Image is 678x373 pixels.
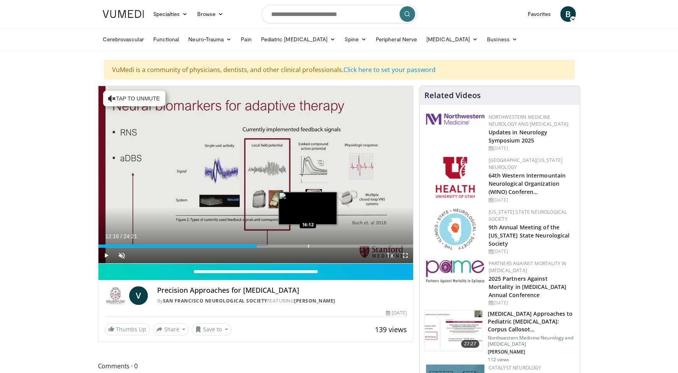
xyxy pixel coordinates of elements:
div: Progress Bar [98,245,413,248]
div: [DATE] [488,299,573,306]
img: image.jpeg [279,192,337,225]
div: VuMedi is a community of physicians, dentists, and other clinical professionals. [104,60,575,79]
a: Partners Against Mortality in [MEDICAL_DATA] [488,260,566,274]
img: 6562933f-cf93-4e3f-abfe-b516852043b8.150x105_q85_crop-smart_upscale.jpg [425,310,482,351]
p: Northwestern Medicine Neurology and [MEDICAL_DATA] [487,335,575,347]
a: Northwestern Medicine Neurology and [MEDICAL_DATA] [488,114,568,127]
a: Updates in Neurology Symposium 2025 [488,128,547,144]
p: [PERSON_NAME] [487,349,575,355]
a: Specialties [149,6,193,22]
img: 71a8b48c-8850-4916-bbdd-e2f3ccf11ef9.png.150x105_q85_autocrop_double_scale_upscale_version-0.2.png [434,209,476,250]
h4: Precision Approaches for [MEDICAL_DATA] [157,286,407,295]
a: Cerebrovascular [98,32,149,47]
img: f6362829-b0a3-407d-a044-59546adfd345.png.150x105_q85_autocrop_double_scale_upscale_version-0.2.png [436,157,475,198]
a: Thumbs Up [105,323,150,335]
button: Playback Rate [382,248,398,263]
div: [DATE] [386,310,407,317]
button: Fullscreen [398,248,413,263]
span: 139 views [375,325,407,334]
img: San Francisco Neurological Society [105,286,126,305]
div: [DATE] [488,248,573,255]
button: Save to [192,323,231,336]
a: Favorites [523,6,555,22]
button: Tap to unmute [103,91,165,106]
img: VuMedi Logo [103,10,144,18]
button: Play [98,248,114,263]
a: Functional [149,32,184,47]
video-js: Video Player [98,86,413,264]
span: 27:27 [461,340,480,348]
button: Share [153,323,189,336]
div: By FEATURING [157,297,407,304]
a: Browse [192,6,228,22]
a: [PERSON_NAME] [294,297,335,304]
input: Search topics, interventions [261,5,417,23]
a: 64th Western Intermountain Neurological Organization (WINO) Conferen… [488,172,566,195]
button: Unmute [114,248,130,263]
a: Business [482,32,522,47]
span: Comments 0 [98,361,414,371]
a: 2025 Partners Against Mortality in [MEDICAL_DATA] Annual Conference [488,275,566,299]
a: San Francisco Neurological Society [163,297,267,304]
span: 24:21 [123,233,137,239]
a: Click here to set your password [343,65,436,74]
h4: Related Videos [424,91,480,100]
a: Pediatric [MEDICAL_DATA] [256,32,340,47]
img: eb8b354f-837c-42f6-ab3d-1e8ded9eaae7.png.150x105_q85_autocrop_double_scale_upscale_version-0.2.png [426,260,484,283]
a: Catalyst Neurology [488,364,541,371]
a: 9th Annual Meeting of the [US_STATE] State Neurological Society [488,223,569,247]
span: 12:16 [105,233,119,239]
a: [US_STATE] State Neurological Society [488,209,567,222]
a: [GEOGRAPHIC_DATA][US_STATE] Neurology [488,157,562,171]
span: / [121,233,122,239]
a: B [560,6,576,22]
a: Spine [340,32,371,47]
p: 112 views [487,357,509,363]
h3: [MEDICAL_DATA] Approaches to Pediatric [MEDICAL_DATA]: Corpus Callosot… [487,310,575,333]
img: 2a462fb6-9365-492a-ac79-3166a6f924d8.png.150x105_q85_autocrop_double_scale_upscale_version-0.2.jpg [426,114,484,125]
div: [DATE] [488,197,573,204]
a: Neuro-Trauma [184,32,236,47]
a: Peripheral Nerve [371,32,422,47]
a: V [129,286,148,305]
div: [DATE] [488,145,573,152]
a: [MEDICAL_DATA] [422,32,482,47]
a: 27:27 [MEDICAL_DATA] Approaches to Pediatric [MEDICAL_DATA]: Corpus Callosot… Northwestern Medici... [424,310,575,363]
a: Pain [236,32,256,47]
